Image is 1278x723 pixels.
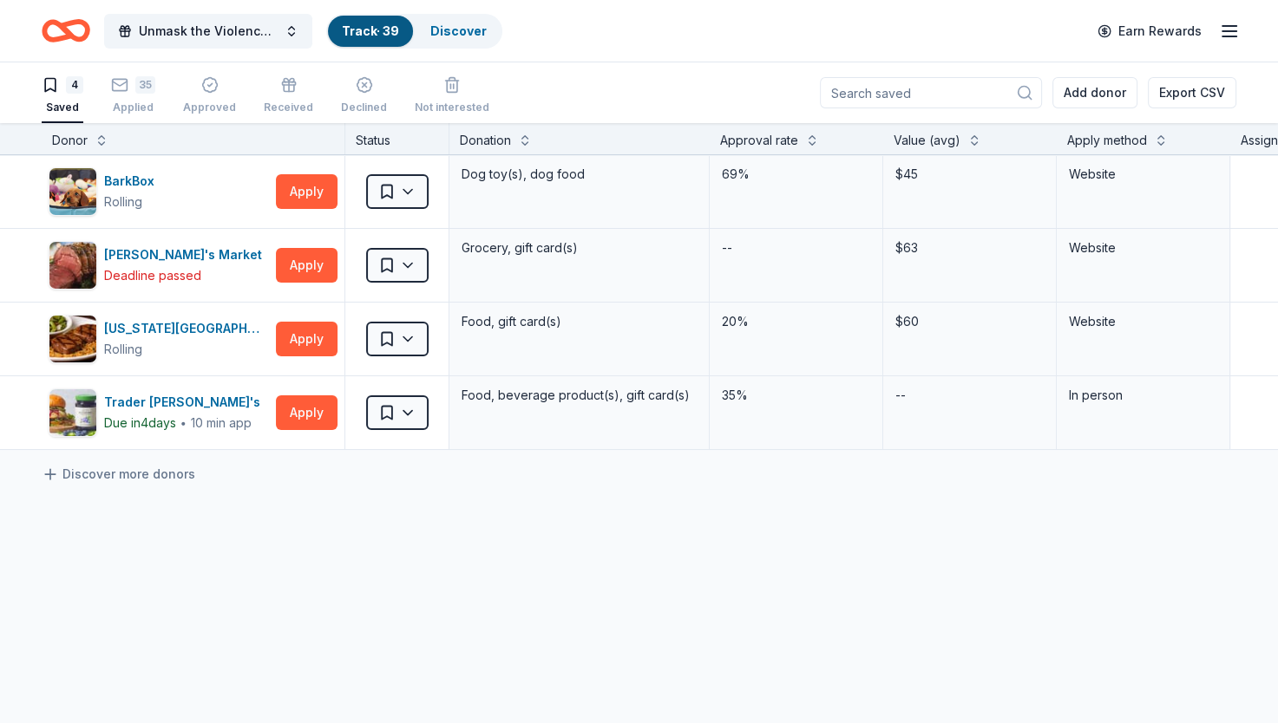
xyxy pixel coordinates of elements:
[42,69,83,123] button: 4Saved
[49,168,96,215] img: Image for BarkBox
[111,69,155,123] button: 35Applied
[720,130,798,151] div: Approval rate
[104,192,142,212] div: Rolling
[326,14,502,49] button: Track· 39Discover
[720,383,872,407] div: 35%
[430,23,487,38] a: Discover
[49,316,96,362] img: Image for Texas Roadhouse
[1087,16,1212,47] a: Earn Rewards
[720,162,872,186] div: 69%
[341,101,387,114] div: Declined
[415,69,489,123] button: Not interested
[66,76,83,94] div: 4
[894,162,1045,186] div: $45
[104,392,267,413] div: Trader [PERSON_NAME]'s
[894,236,1045,260] div: $63
[135,76,155,94] div: 35
[52,130,88,151] div: Donor
[49,167,269,216] button: Image for BarkBoxBarkBoxRolling
[1069,164,1217,185] div: Website
[49,242,96,289] img: Image for Pete's Market
[180,415,187,430] span: ∙
[1069,238,1217,258] div: Website
[894,309,1045,334] div: $60
[104,265,201,286] div: Deadline passed
[183,101,236,114] div: Approved
[276,322,338,356] button: Apply
[341,69,387,123] button: Declined
[1148,77,1236,108] button: Export CSV
[276,395,338,430] button: Apply
[104,339,142,360] div: Rolling
[49,315,269,363] button: Image for Texas Roadhouse[US_STATE][GEOGRAPHIC_DATA]Rolling
[342,23,399,38] a: Track· 39
[183,69,236,123] button: Approved
[460,162,698,186] div: Dog toy(s), dog food
[104,318,269,339] div: [US_STATE][GEOGRAPHIC_DATA]
[720,309,872,334] div: 20%
[42,464,195,485] a: Discover more donors
[460,309,698,334] div: Food, gift card(s)
[894,383,908,407] div: --
[139,21,278,42] span: Unmask the Violence Gala
[104,244,269,265] div: [PERSON_NAME]'s Market
[460,383,698,407] div: Food, beverage product(s), gift card(s)
[720,236,734,260] div: --
[104,14,312,49] button: Unmask the Violence Gala
[345,123,449,154] div: Status
[264,101,313,114] div: Received
[49,241,269,290] button: Image for Pete's Market[PERSON_NAME]'s MarketDeadline passed
[111,101,155,114] div: Applied
[1069,311,1217,332] div: Website
[276,174,338,209] button: Apply
[104,171,161,192] div: BarkBox
[1067,130,1147,151] div: Apply method
[264,69,313,123] button: Received
[1052,77,1137,108] button: Add donor
[42,101,83,114] div: Saved
[104,413,176,433] div: Due in 4 days
[191,414,252,432] div: 10 min app
[42,10,90,51] a: Home
[460,236,698,260] div: Grocery, gift card(s)
[460,130,511,151] div: Donation
[49,389,96,436] img: Image for Trader Joe's
[415,101,489,114] div: Not interested
[49,388,269,437] button: Image for Trader Joe'sTrader [PERSON_NAME]'sDue in4days∙10 min app
[276,248,338,283] button: Apply
[820,77,1042,108] input: Search saved
[894,130,960,151] div: Value (avg)
[1069,385,1217,406] div: In person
